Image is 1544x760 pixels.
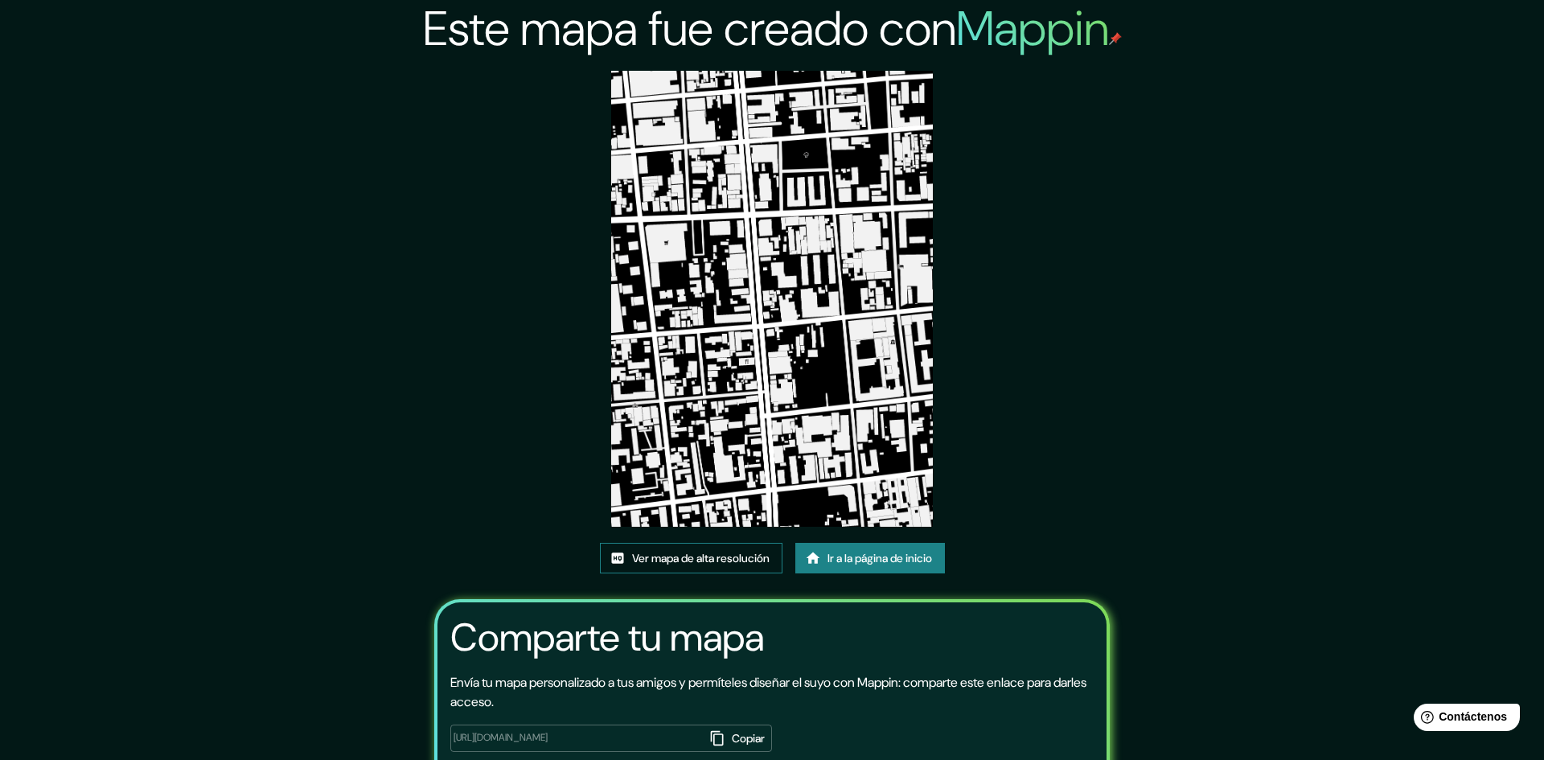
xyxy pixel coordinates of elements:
[611,71,934,527] img: created-map
[450,612,764,663] font: Comparte tu mapa
[632,551,770,565] font: Ver mapa de alta resolución
[732,731,765,746] font: Copiar
[1401,697,1526,742] iframe: Lanzador de widgets de ayuda
[600,543,782,573] a: Ver mapa de alta resolución
[705,725,772,752] button: Copiar
[450,674,1086,710] font: Envía tu mapa personalizado a tus amigos y permíteles diseñar el suyo con Mappin: comparte este e...
[795,543,945,573] a: Ir a la página de inicio
[1109,32,1122,45] img: pin de mapeo
[827,551,932,565] font: Ir a la página de inicio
